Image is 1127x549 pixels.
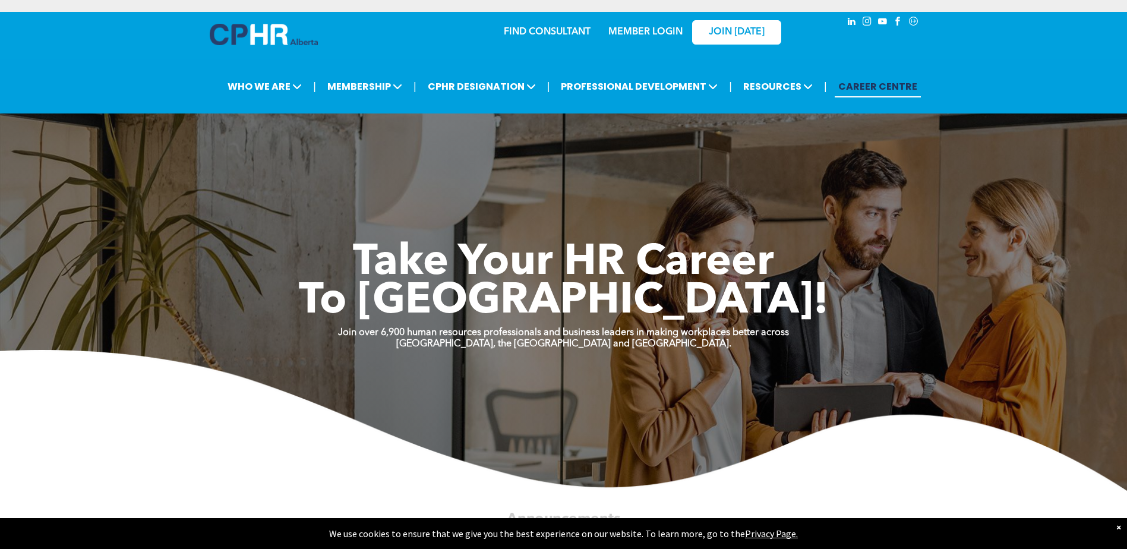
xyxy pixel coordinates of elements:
[504,27,591,37] a: FIND CONSULTANT
[907,15,920,31] a: Social network
[692,20,781,45] a: JOIN [DATE]
[338,328,789,337] strong: Join over 6,900 human resources professionals and business leaders in making workplaces better ac...
[413,74,416,99] li: |
[835,75,921,97] a: CAREER CENTRE
[547,74,550,99] li: |
[740,75,816,97] span: RESOURCES
[396,339,731,349] strong: [GEOGRAPHIC_DATA], the [GEOGRAPHIC_DATA] and [GEOGRAPHIC_DATA].
[210,24,318,45] img: A blue and white logo for cp alberta
[861,15,874,31] a: instagram
[709,27,765,38] span: JOIN [DATE]
[324,75,406,97] span: MEMBERSHIP
[876,15,889,31] a: youtube
[424,75,539,97] span: CPHR DESIGNATION
[845,15,858,31] a: linkedin
[729,74,732,99] li: |
[224,75,305,97] span: WHO WE ARE
[608,27,683,37] a: MEMBER LOGIN
[1116,521,1121,533] div: Dismiss notification
[745,528,798,539] a: Privacy Page.
[557,75,721,97] span: PROFESSIONAL DEVELOPMENT
[313,74,316,99] li: |
[507,512,620,526] span: Announcements
[353,242,774,285] span: Take Your HR Career
[824,74,827,99] li: |
[892,15,905,31] a: facebook
[299,280,829,323] span: To [GEOGRAPHIC_DATA]!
